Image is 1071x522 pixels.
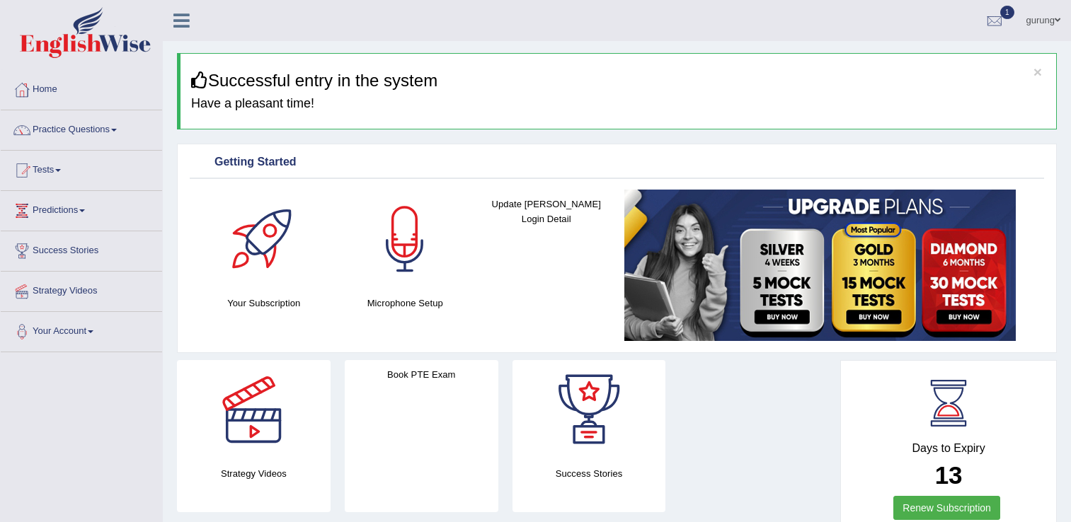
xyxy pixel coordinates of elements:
a: Success Stories [1,231,162,267]
h4: Days to Expiry [857,442,1041,455]
a: Strategy Videos [1,272,162,307]
a: Your Account [1,312,162,347]
h4: Microphone Setup [342,296,469,311]
a: Predictions [1,191,162,226]
b: 13 [935,461,963,489]
h4: Success Stories [512,466,666,481]
a: Practice Questions [1,110,162,146]
a: Tests [1,151,162,186]
h3: Successful entry in the system [191,71,1046,90]
img: small5.jpg [624,190,1016,341]
div: Getting Started [193,152,1041,173]
a: Renew Subscription [893,496,1000,520]
span: 1 [1000,6,1014,19]
button: × [1033,64,1042,79]
h4: Strategy Videos [177,466,331,481]
h4: Update [PERSON_NAME] Login Detail [483,197,610,226]
a: Home [1,70,162,105]
h4: Book PTE Exam [345,367,498,382]
h4: Your Subscription [200,296,328,311]
h4: Have a pleasant time! [191,97,1046,111]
